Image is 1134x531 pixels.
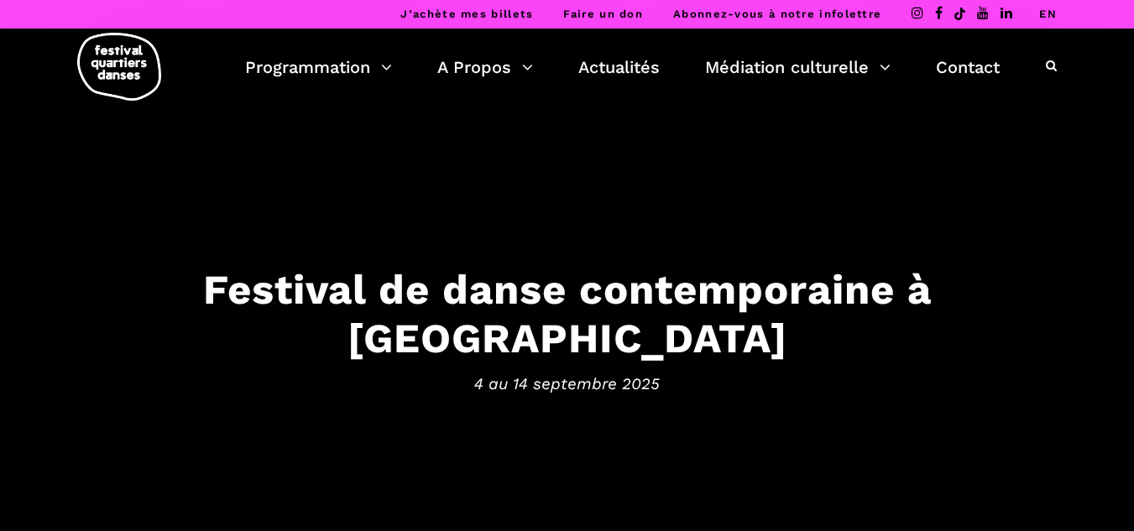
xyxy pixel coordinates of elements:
a: A Propos [437,53,533,81]
a: Contact [936,53,1000,81]
a: J’achète mes billets [400,8,533,20]
a: EN [1039,8,1057,20]
img: logo-fqd-med [77,33,161,101]
h3: Festival de danse contemporaine à [GEOGRAPHIC_DATA] [47,264,1088,363]
a: Faire un don [563,8,643,20]
span: 4 au 14 septembre 2025 [47,372,1088,397]
a: Médiation culturelle [705,53,891,81]
a: Programmation [245,53,392,81]
a: Abonnez-vous à notre infolettre [673,8,881,20]
a: Actualités [578,53,660,81]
